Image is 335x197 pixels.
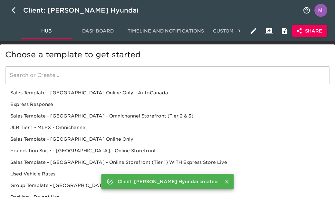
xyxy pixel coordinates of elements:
[5,133,330,145] div: Sales Template - [GEOGRAPHIC_DATA] Online Only
[223,177,231,186] button: Close
[23,5,148,15] div: Client: [PERSON_NAME] Hyundai
[314,4,327,17] img: Profile
[118,176,218,187] div: Client: [PERSON_NAME] Hyundai created
[5,50,330,60] h5: Choose a template to get started
[5,98,330,110] div: Express Response
[212,27,255,35] span: Customization
[76,27,120,35] span: Dashboard
[299,3,314,18] button: notifications
[292,25,327,37] button: Share
[5,110,330,122] div: Sales Template - [GEOGRAPHIC_DATA] - Omnichannel Storefront (Tier 2 & 3)
[5,145,330,156] div: Foundation Suite - [GEOGRAPHIC_DATA] - Online Storefront
[261,23,277,39] button: Client View
[128,27,204,35] span: Timeline and Notifications
[5,66,330,84] input: search
[297,27,322,35] span: Share
[246,23,261,39] button: Edit Hub
[5,122,330,133] div: JLR Tier 1 - MLPX - Omnichannel
[24,27,68,35] span: Hub
[5,168,330,180] div: Used Vehicle Rates
[5,180,330,191] div: Group Template - [GEOGRAPHIC_DATA] - Tier 2/3
[5,87,330,98] div: Sales Template - [GEOGRAPHIC_DATA] Online Only - AutoCanada
[5,156,330,168] div: Sales Template - [GEOGRAPHIC_DATA] - Online Storefront (Tier 1) WITH Express Store Live
[277,23,292,39] button: Internal Notes and Comments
